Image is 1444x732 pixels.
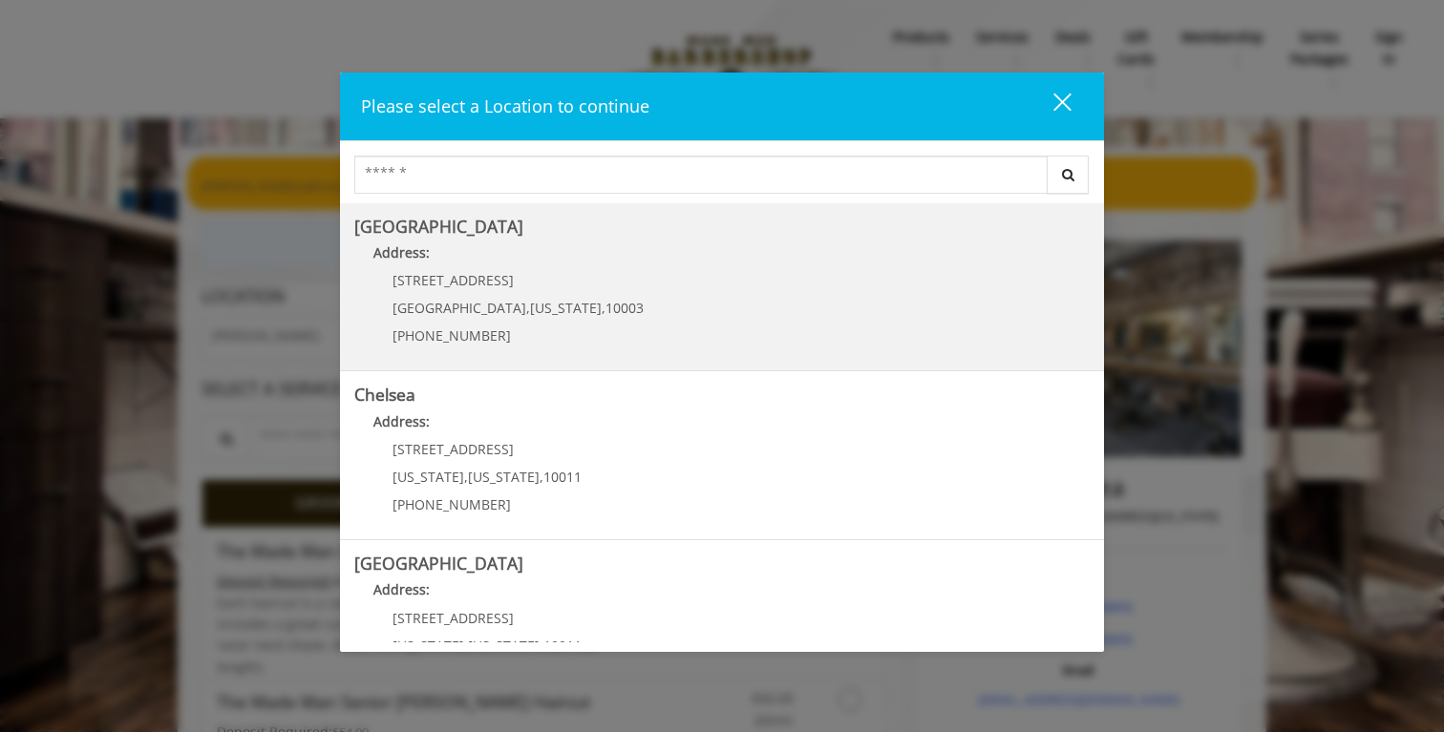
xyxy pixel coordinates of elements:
i: Search button [1057,168,1079,181]
b: [GEOGRAPHIC_DATA] [354,215,523,238]
b: Address: [373,412,430,430]
b: [GEOGRAPHIC_DATA] [354,552,523,575]
span: 10011 [543,468,582,486]
span: , [540,637,543,655]
span: [US_STATE] [468,468,540,486]
span: [STREET_ADDRESS] [393,271,514,289]
span: , [464,468,468,486]
b: Chelsea [354,383,415,406]
input: Search Center [354,156,1048,194]
span: [US_STATE] [530,299,602,317]
span: 10011 [543,637,582,655]
span: [US_STATE] [393,468,464,486]
span: , [526,299,530,317]
span: [US_STATE] [468,637,540,655]
span: [US_STATE] [393,637,464,655]
div: Center Select [354,156,1090,203]
span: Please select a Location to continue [361,94,649,117]
span: , [464,637,468,655]
span: [GEOGRAPHIC_DATA] [393,299,526,317]
span: [PHONE_NUMBER] [393,326,511,345]
span: , [602,299,605,317]
span: 10003 [605,299,644,317]
button: close dialog [1018,87,1083,126]
b: Address: [373,580,430,598]
span: , [540,468,543,486]
span: [STREET_ADDRESS] [393,440,514,458]
b: Address: [373,243,430,261]
div: close dialog [1031,92,1070,120]
span: [STREET_ADDRESS] [393,609,514,627]
span: [PHONE_NUMBER] [393,495,511,513]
